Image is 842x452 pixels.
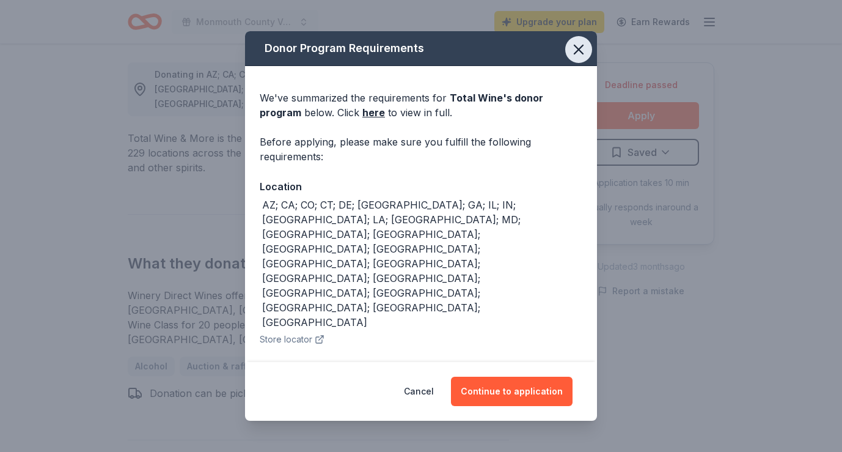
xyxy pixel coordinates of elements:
a: here [362,105,385,120]
button: Store locator [260,332,324,347]
button: Continue to application [451,377,573,406]
div: We've summarized the requirements for below. Click to view in full. [260,91,582,120]
div: AZ; CA; CO; CT; DE; [GEOGRAPHIC_DATA]; GA; IL; IN; [GEOGRAPHIC_DATA]; LA; [GEOGRAPHIC_DATA]; MD; ... [262,198,582,330]
div: Location [260,179,582,195]
button: Cancel [404,377,434,406]
div: Before applying, please make sure you fulfill the following requirements: [260,135,582,164]
div: Donor Program Requirements [245,31,597,66]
